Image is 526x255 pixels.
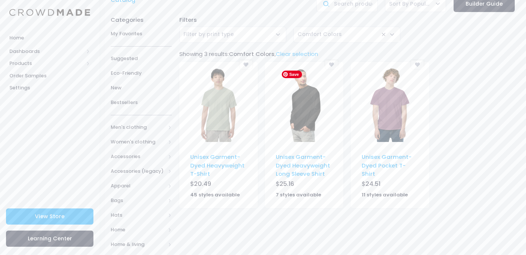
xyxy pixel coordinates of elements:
[28,235,72,242] span: Learning Center
[229,50,275,58] span: Comfort Colors
[365,180,380,188] span: 24.51
[111,27,172,41] a: My Favorites
[111,66,172,81] a: Eco-Friendly
[111,182,165,190] span: Apparel
[111,211,165,219] span: Hats
[276,50,318,58] a: Clear selection
[362,153,412,178] a: Unisex Garment-Dyed Pocket T-Shirt
[111,138,165,146] span: Women's clothing
[276,191,321,198] strong: 7 styles available
[190,180,246,190] div: $
[111,81,172,95] a: New
[111,84,172,92] span: New
[179,27,286,43] span: Filter by print type
[111,99,172,106] span: Bestsellers
[276,153,330,178] a: Unisex Garment-Dyed Heavyweight Long Sleeve Shirt
[9,60,84,67] span: Products
[111,241,165,248] span: Home & living
[293,27,400,43] span: Comfort Colors
[9,84,90,92] span: Settings
[111,197,165,204] span: Bags
[9,9,90,16] img: Logo
[111,95,172,110] a: Bestsellers
[362,180,418,190] div: $
[362,191,408,198] strong: 11 styles available
[111,69,172,77] span: Eco-Friendly
[111,55,172,62] span: Suggested
[176,50,518,58] div: Showing 3 results: ,
[190,191,240,198] strong: 45 styles available
[190,153,245,178] a: Unisex Garment-Dyed Heavyweight T-Shirt
[9,48,84,55] span: Dashboards
[381,33,386,36] button: Remove all items
[6,208,93,225] a: View Store
[6,231,93,247] a: Learning Center
[183,30,234,38] span: Filter by print type
[194,180,211,188] span: 20.49
[280,180,294,188] span: 25.16
[111,167,165,175] span: Accessories (legacy)
[111,226,165,234] span: Home
[111,12,172,24] div: Categories
[282,71,302,78] span: Save
[35,213,65,220] span: View Store
[111,51,172,66] a: Suggested
[276,180,332,190] div: $
[9,34,90,42] span: Home
[111,30,172,38] span: My Favorites
[298,30,342,38] span: Comfort Colors
[9,72,90,80] span: Order Samples
[176,16,518,24] div: Filters
[111,124,165,131] span: Men's clothing
[111,153,165,160] span: Accessories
